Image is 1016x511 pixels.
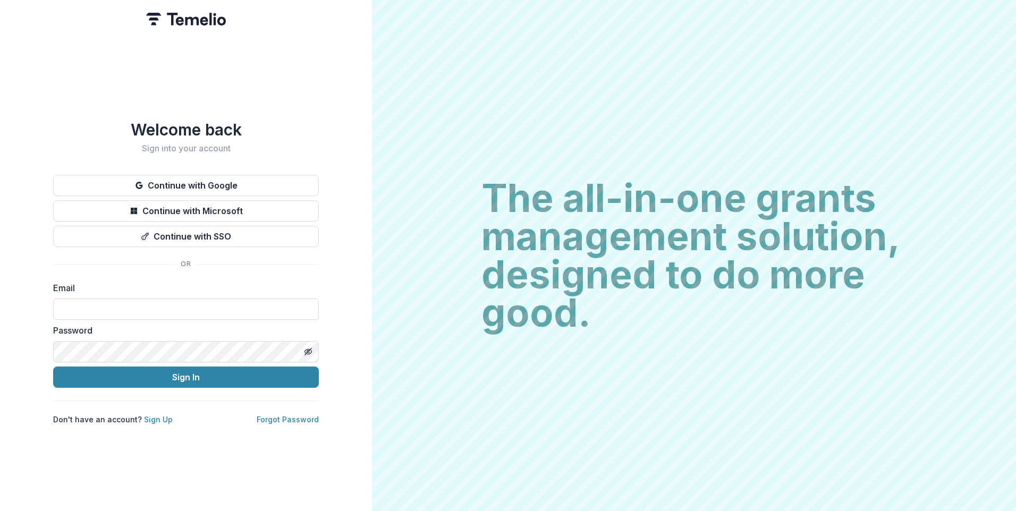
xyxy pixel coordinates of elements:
button: Toggle password visibility [300,343,317,360]
button: Continue with Microsoft [53,200,319,222]
a: Forgot Password [257,415,319,424]
label: Password [53,324,312,337]
h1: Welcome back [53,120,319,139]
label: Email [53,282,312,294]
button: Continue with Google [53,175,319,196]
a: Sign Up [144,415,173,424]
button: Sign In [53,367,319,388]
p: Don't have an account? [53,414,173,425]
button: Continue with SSO [53,226,319,247]
h2: Sign into your account [53,143,319,154]
img: Temelio [146,13,226,25]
